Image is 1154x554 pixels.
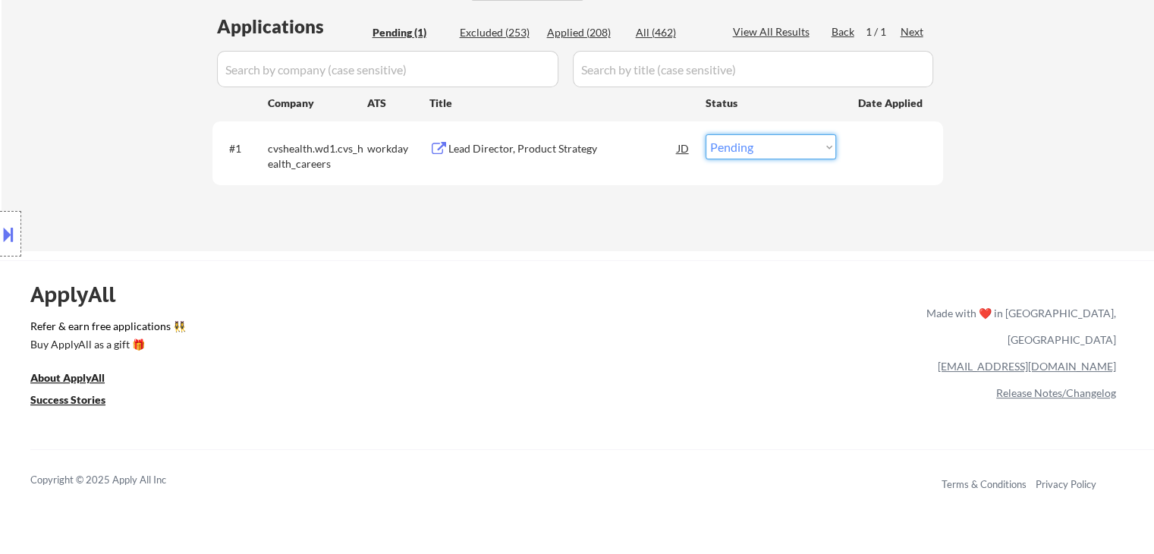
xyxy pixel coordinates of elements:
div: Lead Director, Product Strategy [448,141,678,156]
div: cvshealth.wd1.cvs_health_careers [268,141,367,171]
div: Excluded (253) [460,25,536,40]
div: Next [901,24,925,39]
div: Applied (208) [547,25,623,40]
a: Privacy Policy [1036,478,1096,490]
div: Applications [217,17,367,36]
div: Company [268,96,367,111]
div: workday [367,141,429,156]
div: Back [832,24,856,39]
a: [EMAIL_ADDRESS][DOMAIN_NAME] [938,360,1116,373]
a: Success Stories [30,392,126,411]
div: JD [676,134,691,162]
div: Date Applied [858,96,925,111]
div: Status [706,89,836,116]
a: Terms & Conditions [942,478,1027,490]
div: ATS [367,96,429,111]
div: All (462) [636,25,712,40]
a: About ApplyAll [30,370,126,389]
div: Pending (1) [373,25,448,40]
div: View All Results [733,24,814,39]
input: Search by company (case sensitive) [217,51,558,87]
a: Refer & earn free applications 👯‍♀️ [30,321,609,337]
div: 1 / 1 [866,24,901,39]
a: Release Notes/Changelog [996,386,1116,399]
input: Search by title (case sensitive) [573,51,933,87]
div: Title [429,96,691,111]
u: Success Stories [30,393,105,406]
div: Copyright © 2025 Apply All Inc [30,473,205,488]
div: Made with ❤️ in [GEOGRAPHIC_DATA], [GEOGRAPHIC_DATA] [920,300,1116,353]
u: About ApplyAll [30,371,105,384]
